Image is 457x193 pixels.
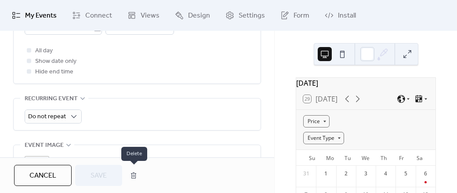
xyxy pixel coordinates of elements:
div: Mo [321,150,339,166]
span: Install [338,11,356,21]
a: Connect [65,4,119,27]
a: Views [121,4,166,27]
a: My Events [5,4,63,27]
div: Tu [339,150,357,166]
span: Connect [85,11,112,21]
span: Form [294,11,309,21]
span: Design [188,11,210,21]
div: 4 [382,170,390,178]
a: Install [318,4,363,27]
span: Views [141,11,160,21]
div: 5 [402,170,410,178]
span: Hide end time [35,67,73,77]
div: [DATE] [296,78,435,88]
div: Th [375,150,393,166]
span: Show date only [35,56,76,67]
div: Su [303,150,321,166]
a: Form [274,4,316,27]
span: Settings [239,11,265,21]
div: We [357,150,375,166]
div: 6 [421,170,429,178]
span: Cancel [29,171,56,181]
span: All day [35,46,53,56]
a: Design [168,4,217,27]
span: Event image [25,140,64,151]
div: 31 [302,170,310,178]
a: Settings [219,4,272,27]
div: 2 [342,170,350,178]
div: Fr [393,150,411,166]
span: Do not repeat [28,111,66,123]
div: Sa [410,150,428,166]
span: Delete [121,147,147,161]
span: Recurring event [25,94,78,104]
div: ; [25,156,49,181]
div: 3 [362,170,370,178]
span: My Events [25,11,57,21]
button: Cancel [14,165,72,186]
div: 1 [322,170,330,178]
